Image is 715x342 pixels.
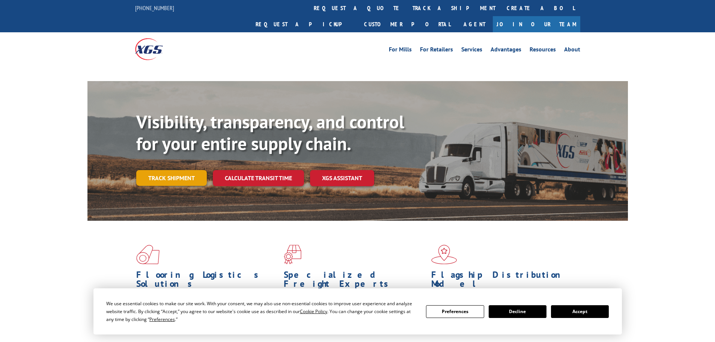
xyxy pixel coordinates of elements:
[310,170,374,186] a: XGS ASSISTANT
[213,170,304,186] a: Calculate transit time
[136,270,278,292] h1: Flooring Logistics Solutions
[551,305,609,318] button: Accept
[491,47,521,55] a: Advantages
[284,245,301,264] img: xgs-icon-focused-on-flooring-red
[420,47,453,55] a: For Retailers
[358,16,456,32] a: Customer Portal
[136,110,404,155] b: Visibility, transparency, and control for your entire supply chain.
[136,245,160,264] img: xgs-icon-total-supply-chain-intelligence-red
[300,308,327,315] span: Cookie Policy
[389,47,412,55] a: For Mills
[135,4,174,12] a: [PHONE_NUMBER]
[106,300,417,323] div: We use essential cookies to make our site work. With your consent, we may also use non-essential ...
[493,16,580,32] a: Join Our Team
[431,245,457,264] img: xgs-icon-flagship-distribution-model-red
[426,305,484,318] button: Preferences
[461,47,482,55] a: Services
[530,47,556,55] a: Resources
[284,270,426,292] h1: Specialized Freight Experts
[564,47,580,55] a: About
[136,170,207,186] a: Track shipment
[489,305,546,318] button: Decline
[431,270,573,292] h1: Flagship Distribution Model
[93,288,622,334] div: Cookie Consent Prompt
[149,316,175,322] span: Preferences
[456,16,493,32] a: Agent
[250,16,358,32] a: Request a pickup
